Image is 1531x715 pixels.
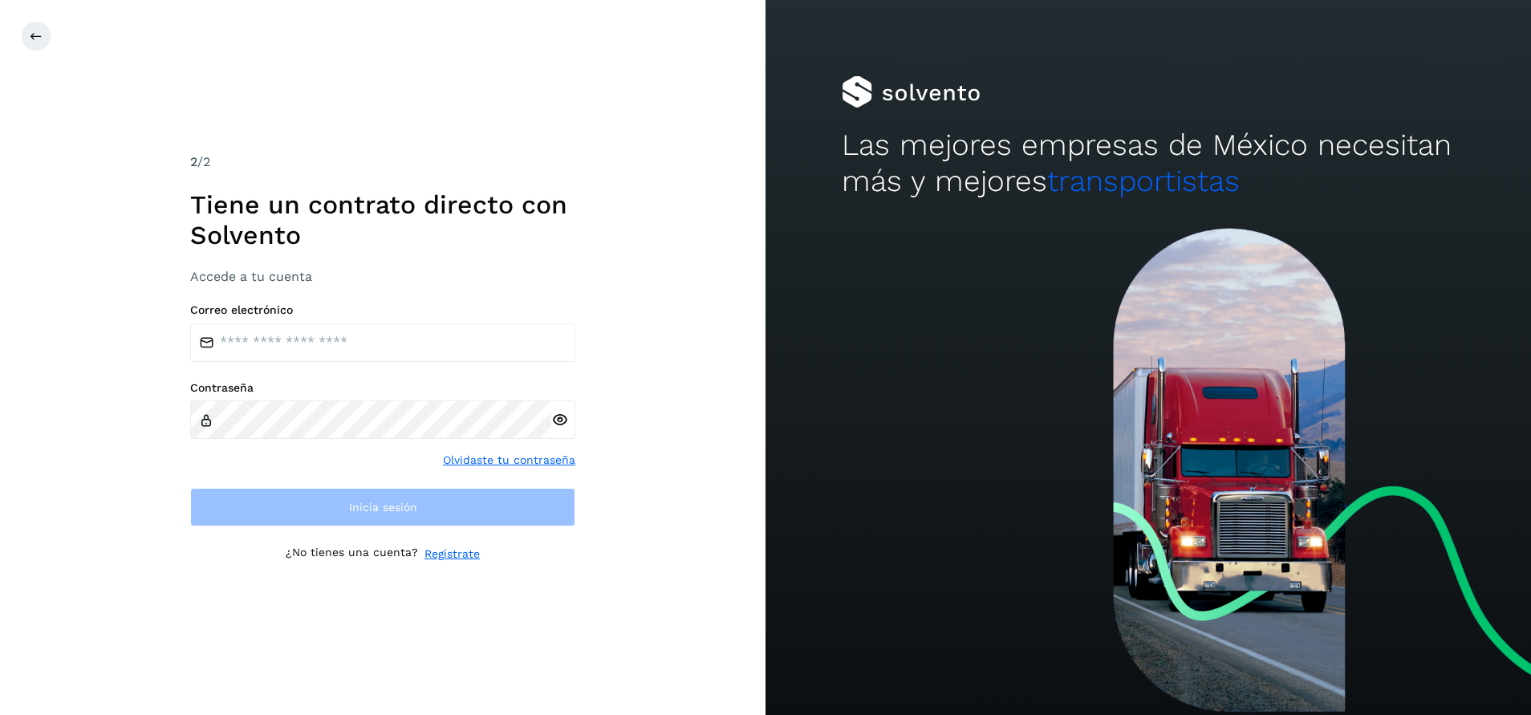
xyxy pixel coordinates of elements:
label: Contraseña [190,381,575,395]
button: Inicia sesión [190,488,575,526]
a: Regístrate [424,546,480,563]
p: ¿No tienes una cuenta? [286,546,418,563]
h2: Las mejores empresas de México necesitan más y mejores [842,128,1454,199]
a: Olvidaste tu contraseña [443,452,575,469]
h1: Tiene un contrato directo con Solvento [190,189,575,251]
span: 2 [190,154,197,169]
span: Inicia sesión [349,502,417,513]
h3: Accede a tu cuenta [190,269,575,284]
label: Correo electrónico [190,303,575,317]
div: /2 [190,152,575,172]
span: transportistas [1047,164,1240,198]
